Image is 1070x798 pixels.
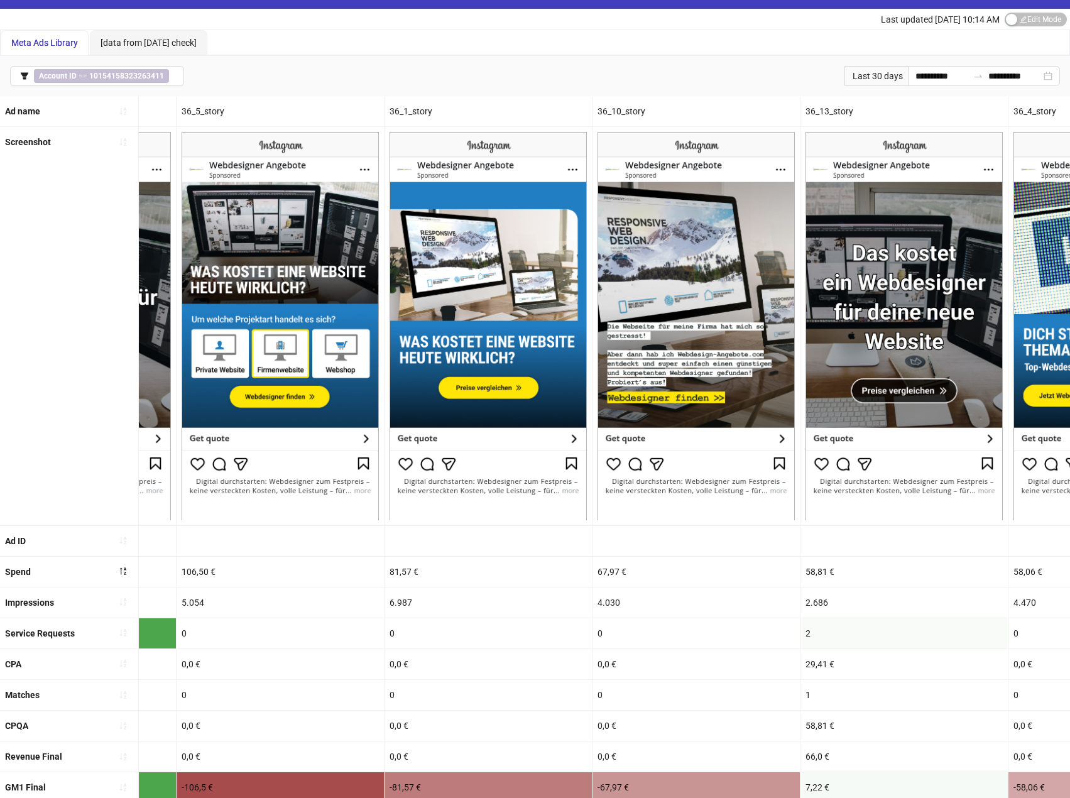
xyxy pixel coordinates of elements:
span: sort-ascending [119,752,128,761]
div: Last 30 days [844,66,908,86]
span: sort-ascending [119,783,128,792]
span: sort-ascending [119,691,128,699]
div: 0,0 € [385,649,592,679]
b: Account ID [39,72,77,80]
div: 36_1_story [385,96,592,126]
b: 10154158323263411 [89,72,164,80]
span: sort-ascending [119,628,128,637]
b: Impressions [5,598,54,608]
img: Screenshot 120233290318090020 [390,132,587,520]
div: 0,0 € [177,649,384,679]
div: 36_13_story [800,96,1008,126]
img: Screenshot 120233290314780020 [598,132,795,520]
b: CPQA [5,721,28,731]
div: 81,57 € [385,557,592,587]
div: 36_10_story [592,96,800,126]
b: Service Requests [5,628,75,638]
div: 106,50 € [177,557,384,587]
div: 4.030 [592,588,800,618]
div: 58,81 € [800,557,1008,587]
span: == [34,69,169,83]
div: 0 [592,618,800,648]
b: CPA [5,659,21,669]
div: 0,0 € [177,741,384,772]
span: sort-ascending [119,138,128,146]
img: Screenshot 120233658371510020 [805,132,1003,520]
b: Revenue Final [5,752,62,762]
span: sort-ascending [119,659,128,668]
div: 66,0 € [800,741,1008,772]
div: 5.054 [177,588,384,618]
div: 0,0 € [592,649,800,679]
b: GM1 Final [5,782,46,792]
span: swap-right [973,71,983,81]
span: sort-descending [119,567,128,576]
span: to [973,71,983,81]
div: 1 [800,680,1008,710]
b: Spend [5,567,31,577]
div: 0 [592,680,800,710]
div: 0 [385,618,592,648]
img: Screenshot 120233290318080020 [182,132,379,520]
div: 6.987 [385,588,592,618]
span: Meta Ads Library [11,38,78,48]
div: 0,0 € [592,711,800,741]
span: [data from [DATE] check] [101,38,197,48]
div: 0,0 € [592,741,800,772]
div: 0 [177,680,384,710]
b: Ad name [5,106,40,116]
div: 2 [800,618,1008,648]
div: 0,0 € [385,711,592,741]
b: Screenshot [5,137,51,147]
div: 36_5_story [177,96,384,126]
span: Last updated [DATE] 10:14 AM [881,14,1000,25]
div: 0 [177,618,384,648]
div: 2.686 [800,588,1008,618]
b: Ad ID [5,536,26,546]
span: sort-ascending [119,536,128,545]
b: Matches [5,690,40,700]
button: Account ID == 10154158323263411 [10,66,184,86]
div: 67,97 € [592,557,800,587]
div: 0,0 € [385,741,592,772]
span: filter [20,72,29,80]
div: 0 [385,680,592,710]
div: 29,41 € [800,649,1008,679]
span: sort-ascending [119,107,128,116]
div: 58,81 € [800,711,1008,741]
span: sort-ascending [119,598,128,606]
span: sort-ascending [119,721,128,730]
div: 0,0 € [177,711,384,741]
